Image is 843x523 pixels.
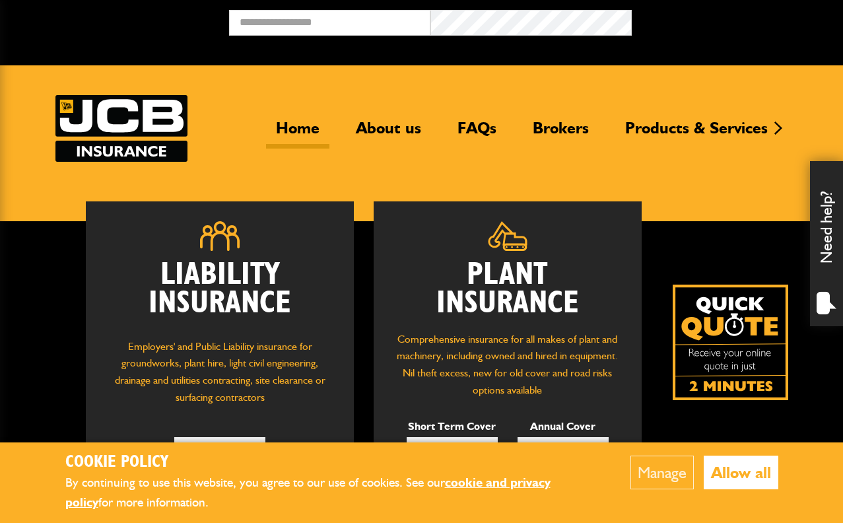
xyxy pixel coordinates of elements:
[523,118,599,149] a: Brokers
[65,452,590,473] h2: Cookie Policy
[810,161,843,326] div: Need help?
[65,475,551,510] a: cookie and privacy policy
[448,118,506,149] a: FAQs
[65,473,590,513] p: By continuing to use this website, you agree to our use of cookies. See our for more information.
[407,418,498,435] p: Short Term Cover
[704,456,778,489] button: Allow all
[346,118,431,149] a: About us
[518,418,609,435] p: Annual Cover
[106,338,334,413] p: Employers' and Public Liability insurance for groundworks, plant hire, light civil engineering, d...
[55,95,187,162] img: JCB Insurance Services logo
[55,95,187,162] a: JCB Insurance Services
[673,285,788,400] a: Get your insurance quote isn just 2-minutes
[393,261,622,318] h2: Plant Insurance
[407,437,498,465] a: Get Quote
[106,261,334,325] h2: Liability Insurance
[673,285,788,400] img: Quick Quote
[518,437,609,465] a: Get Quote
[266,118,329,149] a: Home
[174,437,265,465] a: Get Quote
[630,456,694,489] button: Manage
[632,10,833,30] button: Broker Login
[393,331,622,398] p: Comprehensive insurance for all makes of plant and machinery, including owned and hired in equipm...
[615,118,778,149] a: Products & Services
